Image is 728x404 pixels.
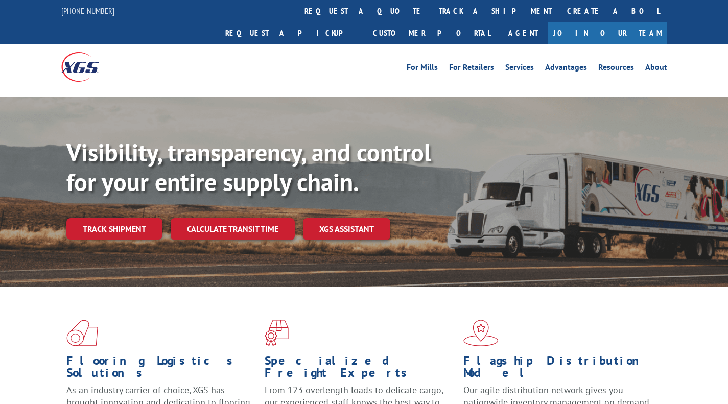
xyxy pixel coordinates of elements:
a: For Retailers [449,63,494,75]
a: Advantages [545,63,587,75]
a: Customer Portal [365,22,498,44]
b: Visibility, transparency, and control for your entire supply chain. [66,136,431,198]
a: [PHONE_NUMBER] [61,6,114,16]
a: Agent [498,22,548,44]
a: Services [505,63,534,75]
img: xgs-icon-focused-on-flooring-red [265,320,289,346]
h1: Flagship Distribution Model [463,354,654,384]
h1: Specialized Freight Experts [265,354,455,384]
h1: Flooring Logistics Solutions [66,354,257,384]
a: Request a pickup [218,22,365,44]
img: xgs-icon-flagship-distribution-model-red [463,320,499,346]
a: Calculate transit time [171,218,295,240]
img: xgs-icon-total-supply-chain-intelligence-red [66,320,98,346]
a: XGS ASSISTANT [303,218,390,240]
a: About [645,63,667,75]
a: Join Our Team [548,22,667,44]
a: For Mills [407,63,438,75]
a: Resources [598,63,634,75]
a: Track shipment [66,218,162,240]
